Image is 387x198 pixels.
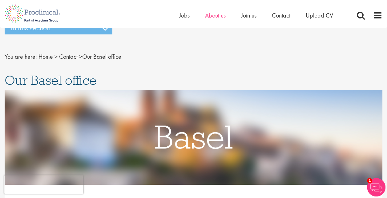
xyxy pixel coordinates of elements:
[367,178,385,196] img: Chatbot
[179,11,190,19] a: Jobs
[272,11,290,19] a: Contact
[38,53,121,61] span: Our Basel office
[5,53,37,61] span: You are here:
[54,53,58,61] span: >
[205,11,226,19] a: About us
[79,53,82,61] span: >
[306,11,333,19] a: Upload CV
[5,22,112,34] h3: In this section
[5,72,97,89] span: Our Basel office
[59,53,78,61] a: breadcrumb link to Contact
[367,178,372,183] span: 1
[241,11,256,19] a: Join us
[38,53,53,61] a: breadcrumb link to Home
[4,175,83,194] iframe: reCAPTCHA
